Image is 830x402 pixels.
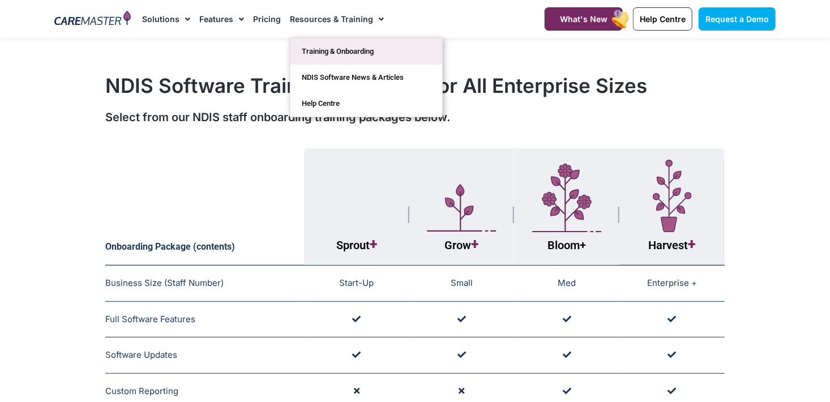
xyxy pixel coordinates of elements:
img: Layer_1-4-1.svg [532,164,602,233]
h1: NDIS Software Training Solutions For All Enterprise Sizes [105,74,725,97]
span: Help Centre [640,14,686,24]
span: Sprout [336,238,377,252]
a: Help Centre [290,91,442,117]
span: + [580,238,586,252]
span: Bloom [547,238,586,252]
img: Layer_1-5.svg [427,184,497,232]
span: Request a Demo [705,14,769,24]
span: Harvest [649,238,696,252]
td: Software Updates [105,337,304,374]
a: NDIS Software News & Articles [290,65,442,91]
img: CareMaster Logo [54,11,131,28]
td: Small [409,266,515,302]
a: Request a Demo [699,7,776,31]
th: Onboarding Package (contents) [105,148,304,266]
td: Start-Up [304,266,409,302]
div: Select from our NDIS staff onboarding training packages below. [105,109,725,126]
td: Med [514,266,619,302]
a: What's New [545,7,623,31]
span: Business Size (Staff Number) [105,277,224,288]
span: + [472,236,479,253]
a: Training & Onboarding [290,39,442,65]
span: Grow [445,238,479,252]
img: Layer_1-7-1.svg [653,160,692,232]
span: What's New [560,14,607,24]
td: Enterprise + [619,266,725,302]
span: Full Software Features [105,314,195,324]
span: + [688,236,696,253]
a: Help Centre [633,7,692,31]
span: + [370,236,377,253]
ul: Resources & Training [290,38,443,117]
